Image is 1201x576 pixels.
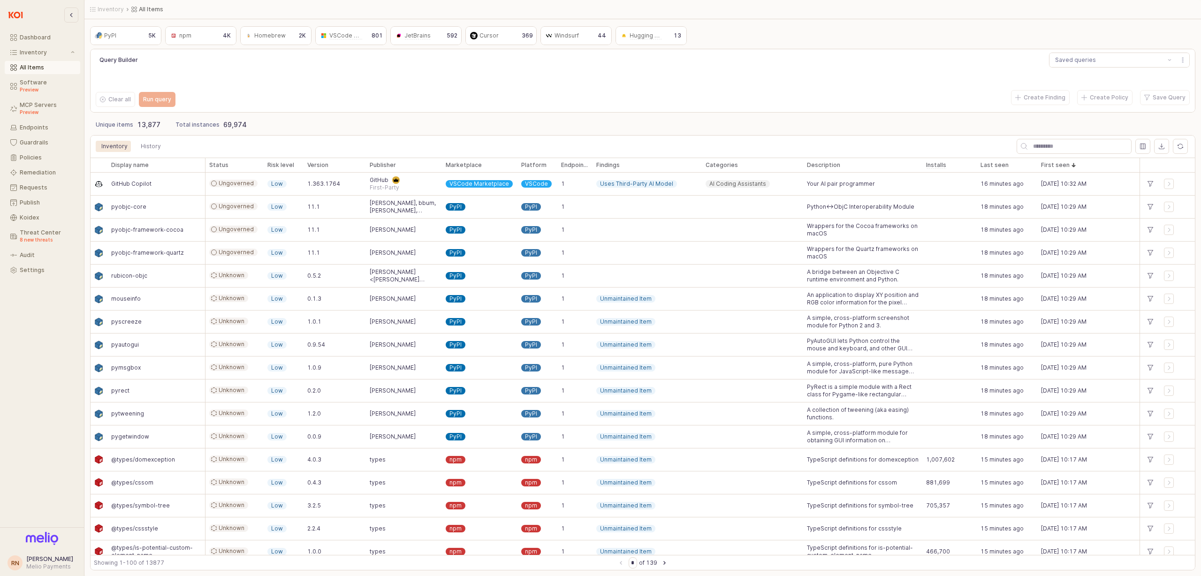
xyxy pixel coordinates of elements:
[307,410,321,417] span: 1.2.0
[5,151,80,164] button: Policies
[5,61,80,74] button: All Items
[525,249,537,257] span: PyPI
[630,32,668,39] span: Hugging Face
[807,502,913,509] span: TypeScript definitions for symbol-tree
[926,502,950,509] span: 705,357
[219,180,254,187] span: Ungoverned
[561,387,565,394] span: 1
[807,479,897,486] span: TypeScript definitions for cssom
[449,180,509,188] span: VSCode Marketplace
[175,121,220,129] p: Total instances
[525,180,548,188] span: VSCode
[1144,339,1156,351] div: +
[1144,546,1156,558] div: +
[525,456,537,463] span: npm
[561,318,565,326] span: 1
[20,199,75,206] div: Publish
[240,26,312,45] div: Homebrew2K
[370,226,416,234] span: [PERSON_NAME]
[446,161,482,169] span: Marketplace
[600,295,652,303] span: Unmaintained Item
[561,272,565,280] span: 1
[5,76,80,97] button: Software
[370,318,416,326] span: [PERSON_NAME]
[981,226,1024,234] span: 18 minutes ago
[20,229,75,243] div: Threat Center
[981,433,1024,440] span: 18 minutes ago
[1041,295,1087,303] span: [DATE] 10:29 AM
[447,31,457,40] p: 592
[370,410,416,417] span: [PERSON_NAME]
[5,226,80,247] button: Threat Center
[1041,387,1087,394] span: [DATE] 10:29 AM
[11,558,19,568] div: RN
[981,295,1024,303] span: 18 minutes ago
[135,141,167,152] div: History
[981,479,1024,486] span: 15 minutes ago
[111,161,149,169] span: Display name
[525,295,537,303] span: PyPI
[449,456,462,463] span: npm
[271,226,283,234] span: Low
[111,203,146,211] span: pyobjc-core
[981,249,1024,257] span: 18 minutes ago
[561,479,565,486] span: 1
[1041,318,1087,326] span: [DATE] 10:29 AM
[8,555,23,570] button: RN
[219,341,244,348] span: Unknown
[20,252,75,258] div: Audit
[449,272,462,280] span: PyPI
[561,410,565,417] span: 1
[219,478,244,486] span: Unknown
[807,337,919,352] span: PyAutoGUI lets Python control the mouse and keyboard, and other GUI automation tasks. For Windows...
[1140,90,1190,105] button: Save Query
[525,502,537,509] span: npm
[449,249,462,257] span: PyPI
[522,31,533,40] p: 369
[807,180,875,188] span: Your AI pair programmer
[1144,293,1156,305] div: +
[20,102,75,116] div: MCP Servers
[525,341,537,349] span: PyPI
[370,479,386,486] span: types
[111,295,141,303] span: mouseinfo
[20,49,69,56] div: Inventory
[981,502,1024,509] span: 15 minutes ago
[307,318,321,326] span: 1.0.1
[111,272,147,280] span: rubicon-objc
[449,318,462,326] span: PyPI
[1144,362,1156,374] div: +
[20,124,75,131] div: Endpoints
[807,383,919,398] span: PyRect is a simple module with a Rect class for Pygame-like rectangular areas.
[104,31,116,40] div: PyPI
[271,364,283,371] span: Low
[807,291,919,306] span: An application to display XY position and RGB color information for the pixel currently under the...
[96,121,133,129] p: Unique items
[1144,316,1156,328] div: +
[20,34,75,41] div: Dashboard
[370,387,416,394] span: [PERSON_NAME]
[111,433,149,440] span: pygetwindow
[20,79,75,93] div: Software
[5,249,80,262] button: Audit
[370,456,386,463] span: types
[449,387,462,394] span: PyPI
[271,203,283,211] span: Low
[1153,94,1186,101] p: Save Query
[271,410,283,417] span: Low
[600,387,652,394] span: Unmaintained Item
[561,456,565,463] span: 1
[1055,55,1096,65] div: Saved queries
[479,31,499,40] div: Cursor
[1144,477,1156,489] div: +
[307,341,325,349] span: 0.9.54
[807,203,914,211] span: Python<->ObjC Interoperability Module
[219,226,254,233] span: Ungoverned
[370,161,396,169] span: Publisher
[1144,431,1156,443] div: +
[525,318,537,326] span: PyPI
[981,272,1024,280] span: 18 minutes ago
[111,479,153,486] span: @types/cssom
[5,166,80,179] button: Remediation
[807,314,919,329] span: A simple, cross-platform screenshot module for Python 2 and 3.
